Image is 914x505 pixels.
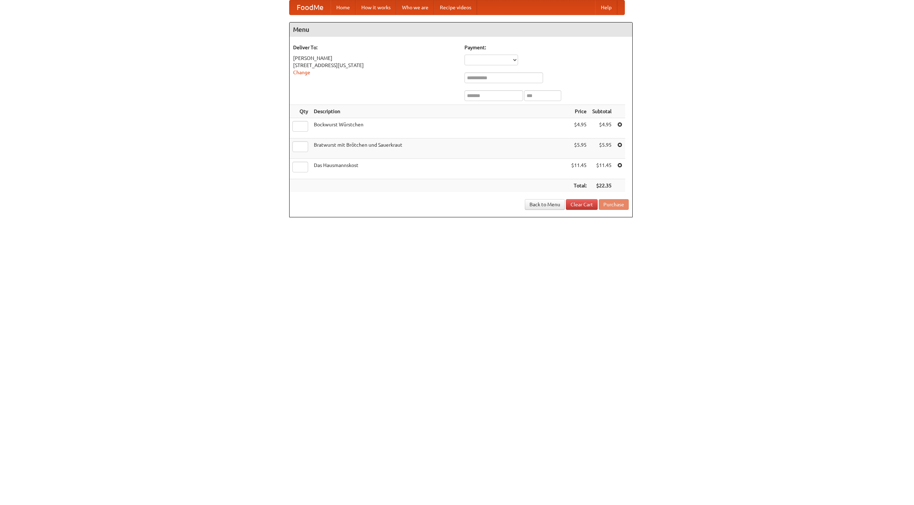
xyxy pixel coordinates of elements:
[356,0,396,15] a: How it works
[311,138,568,159] td: Bratwurst mit Brötchen und Sauerkraut
[434,0,477,15] a: Recipe videos
[568,179,589,192] th: Total:
[589,118,614,138] td: $4.95
[568,105,589,118] th: Price
[566,199,598,210] a: Clear Cart
[293,55,457,62] div: [PERSON_NAME]
[311,159,568,179] td: Das Hausmannskost
[311,105,568,118] th: Description
[599,199,629,210] button: Purchase
[525,199,565,210] a: Back to Menu
[396,0,434,15] a: Who we are
[464,44,629,51] h5: Payment:
[290,22,632,37] h4: Menu
[589,105,614,118] th: Subtotal
[290,0,331,15] a: FoodMe
[595,0,617,15] a: Help
[589,159,614,179] td: $11.45
[589,179,614,192] th: $22.35
[290,105,311,118] th: Qty
[589,138,614,159] td: $5.95
[293,70,310,75] a: Change
[311,118,568,138] td: Bockwurst Würstchen
[293,62,457,69] div: [STREET_ADDRESS][US_STATE]
[568,138,589,159] td: $5.95
[568,118,589,138] td: $4.95
[331,0,356,15] a: Home
[293,44,457,51] h5: Deliver To:
[568,159,589,179] td: $11.45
